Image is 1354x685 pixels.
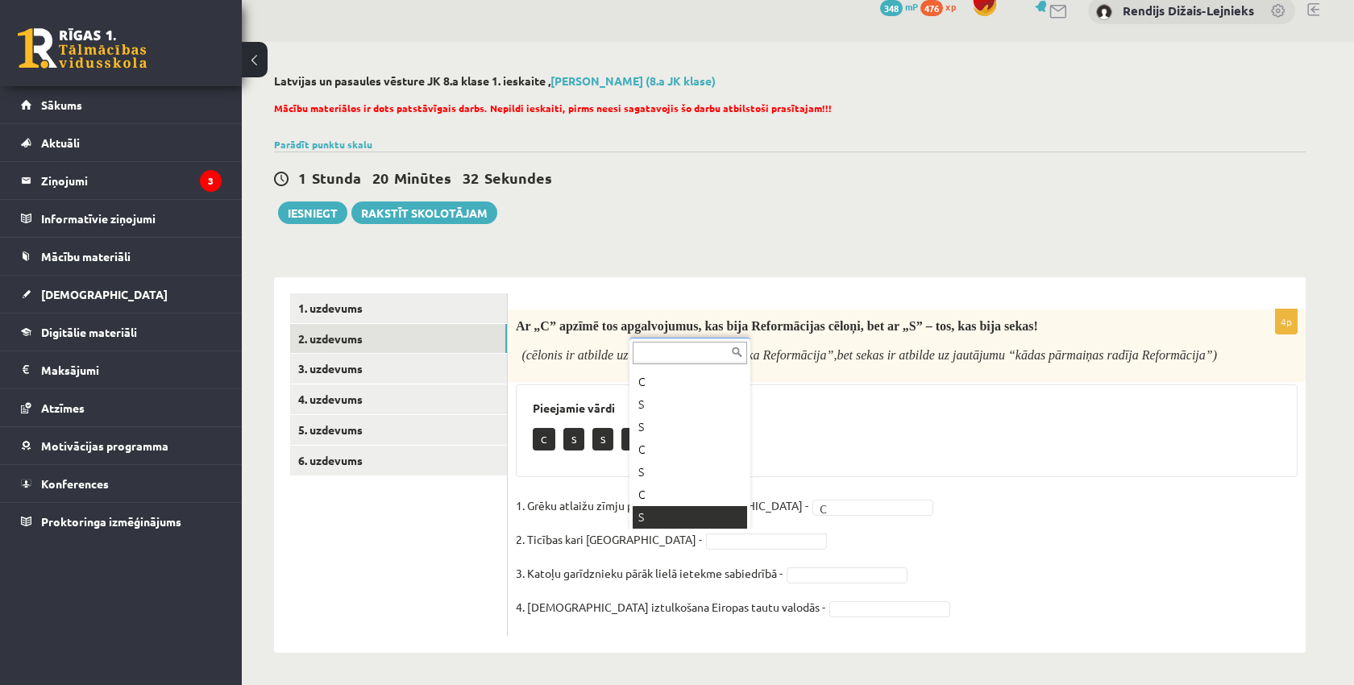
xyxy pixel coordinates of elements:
div: C [633,484,747,506]
div: S [633,393,747,416]
div: S [633,506,747,529]
div: C [633,438,747,461]
div: C [633,371,747,393]
div: S [633,461,747,484]
div: S [633,416,747,438]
